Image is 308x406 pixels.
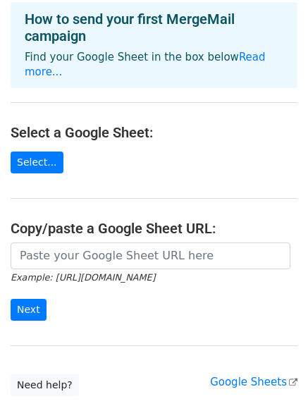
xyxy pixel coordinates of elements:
a: Need help? [11,374,79,396]
h4: Select a Google Sheet: [11,124,297,141]
h4: Copy/paste a Google Sheet URL: [11,220,297,237]
input: Paste your Google Sheet URL here [11,242,290,269]
iframe: Chat Widget [238,338,308,406]
input: Next [11,299,47,321]
p: Find your Google Sheet in the box below [25,50,283,80]
a: Google Sheets [210,376,297,388]
h4: How to send your first MergeMail campaign [25,11,283,44]
a: Select... [11,152,63,173]
a: Read more... [25,51,266,78]
small: Example: [URL][DOMAIN_NAME] [11,272,155,283]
